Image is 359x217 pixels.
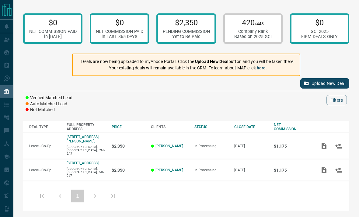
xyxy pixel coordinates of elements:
div: FULL PROPERTY ADDRESS [67,123,106,131]
p: [DATE] [234,168,268,172]
div: Company Rank [234,29,272,34]
a: [PERSON_NAME] [155,168,183,172]
span: Add / View Documents [317,168,331,172]
p: $2,350 [112,168,145,173]
p: 420 [234,18,272,27]
div: in [DATE] [29,34,77,39]
p: $0 [301,18,338,27]
p: $1,175 [274,144,310,149]
p: $1,175 [274,168,310,173]
p: Deals are now being uploaded to myAbode Portal. Click the button and you will be taken there. [81,58,295,65]
a: [STREET_ADDRESS][PERSON_NAME], [67,135,99,143]
a: here [257,65,266,70]
p: [GEOGRAPHIC_DATA],[GEOGRAPHIC_DATA],L5B-0J7 [67,167,106,177]
button: 1 [71,190,84,202]
div: PENDING COMMISSION [163,29,210,34]
p: Lease - Co-Op [29,168,61,172]
div: NET COMMISSION [274,123,310,131]
div: DEAL TYPE [29,125,61,129]
div: In Processing [194,144,228,148]
div: CLIENTS [151,125,188,129]
li: Not Matched [26,107,72,113]
a: Upload New Deal [300,78,349,89]
div: Based on 2025 GCI [234,34,272,39]
li: Verified Matched Lead [26,95,72,101]
strong: Upload New Deal [195,59,228,64]
span: Match Clients [331,168,346,172]
div: In Processing [194,168,228,172]
p: Lease - Co-Op [29,144,61,148]
div: STATUS [194,125,228,129]
span: Add / View Documents [317,144,331,148]
p: $2,350 [112,144,145,149]
p: [DATE] [234,144,268,148]
button: Filters [326,95,347,105]
li: Auto Matched Lead [26,101,72,107]
p: $0 [96,18,143,27]
span: /443 [255,21,264,26]
p: Your existing deals will remain available in the CRM. To learn about MAP click . [81,65,295,71]
div: in LAST 365 DAYS [96,34,143,39]
div: GCI 2025 [301,29,338,34]
div: NET COMMISSION PAID [29,29,77,34]
p: [GEOGRAPHIC_DATA],[GEOGRAPHIC_DATA],L7M-5A7 [67,145,106,155]
p: $2,350 [163,18,210,27]
span: Match Clients [331,144,346,148]
div: NET COMMISSION PAID [96,29,143,34]
a: [STREET_ADDRESS] [67,161,99,165]
div: PRICE [112,125,145,129]
a: [PERSON_NAME] [155,144,183,148]
div: CLOSE DATE [234,125,268,129]
div: Yet to Be Paid [163,34,210,39]
p: $0 [29,18,77,27]
div: FIRM DEALS ONLY [301,34,338,39]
